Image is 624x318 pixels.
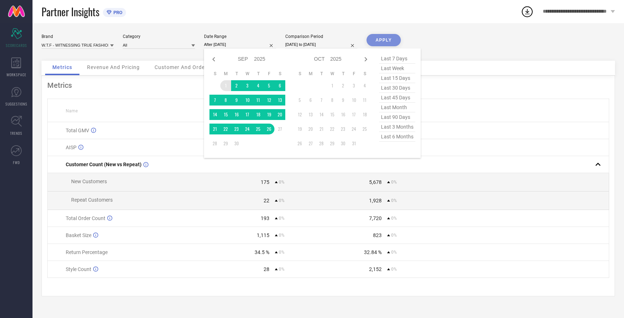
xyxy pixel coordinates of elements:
[257,232,269,238] div: 1,115
[264,266,269,272] div: 28
[327,124,338,134] td: Wed Oct 22 2025
[255,249,269,255] div: 34.5 %
[66,266,91,272] span: Style Count
[264,198,269,203] div: 22
[253,124,264,134] td: Thu Sep 25 2025
[294,95,305,106] td: Sun Oct 05 2025
[361,55,370,64] div: Next month
[264,95,274,106] td: Fri Sep 12 2025
[220,138,231,149] td: Mon Sep 29 2025
[285,41,357,48] input: Select comparison period
[261,179,269,185] div: 175
[42,4,99,19] span: Partner Insights
[348,124,359,134] td: Fri Oct 24 2025
[274,109,285,120] td: Sat Sep 20 2025
[305,71,316,77] th: Monday
[391,250,397,255] span: 0%
[253,71,264,77] th: Thursday
[242,80,253,91] td: Wed Sep 03 2025
[264,71,274,77] th: Friday
[10,130,22,136] span: TRENDS
[391,216,397,221] span: 0%
[379,54,415,64] span: last 7 days
[220,71,231,77] th: Monday
[274,124,285,134] td: Sat Sep 27 2025
[253,109,264,120] td: Thu Sep 18 2025
[305,124,316,134] td: Mon Oct 20 2025
[369,179,382,185] div: 5,678
[66,232,91,238] span: Basket Size
[391,233,397,238] span: 0%
[327,109,338,120] td: Wed Oct 15 2025
[242,71,253,77] th: Wednesday
[348,80,359,91] td: Fri Oct 03 2025
[338,71,348,77] th: Thursday
[6,43,27,48] span: SCORECARDS
[369,215,382,221] div: 7,720
[364,249,382,255] div: 32.84 %
[6,72,26,77] span: WORKSPACE
[359,95,370,106] td: Sat Oct 11 2025
[327,71,338,77] th: Wednesday
[379,112,415,122] span: last 90 days
[391,180,397,185] span: 0%
[209,95,220,106] td: Sun Sep 07 2025
[231,80,242,91] td: Tue Sep 02 2025
[123,34,195,39] div: Category
[338,109,348,120] td: Thu Oct 16 2025
[316,109,327,120] td: Tue Oct 14 2025
[242,109,253,120] td: Wed Sep 17 2025
[379,93,415,103] span: last 45 days
[220,95,231,106] td: Mon Sep 08 2025
[338,80,348,91] td: Thu Oct 02 2025
[66,162,142,167] span: Customer Count (New vs Repeat)
[305,138,316,149] td: Mon Oct 27 2025
[66,145,77,150] span: AISP
[359,109,370,120] td: Sat Oct 18 2025
[359,124,370,134] td: Sat Oct 25 2025
[348,109,359,120] td: Fri Oct 17 2025
[294,124,305,134] td: Sun Oct 19 2025
[231,71,242,77] th: Tuesday
[316,138,327,149] td: Tue Oct 28 2025
[155,64,210,70] span: Customer And Orders
[379,132,415,142] span: last 6 months
[379,122,415,132] span: last 3 months
[348,95,359,106] td: Fri Oct 10 2025
[391,267,397,272] span: 0%
[316,95,327,106] td: Tue Oct 07 2025
[316,124,327,134] td: Tue Oct 21 2025
[209,138,220,149] td: Sun Sep 28 2025
[379,83,415,93] span: last 30 days
[47,81,609,90] div: Metrics
[379,64,415,73] span: last week
[294,109,305,120] td: Sun Oct 12 2025
[294,138,305,149] td: Sun Oct 26 2025
[338,138,348,149] td: Thu Oct 30 2025
[369,198,382,203] div: 1,928
[204,41,276,48] input: Select date range
[71,179,107,184] span: New Customers
[379,103,415,112] span: last month
[231,124,242,134] td: Tue Sep 23 2025
[220,124,231,134] td: Mon Sep 22 2025
[274,95,285,106] td: Sat Sep 13 2025
[253,95,264,106] td: Thu Sep 11 2025
[327,95,338,106] td: Wed Oct 08 2025
[261,215,269,221] div: 193
[305,109,316,120] td: Mon Oct 13 2025
[209,71,220,77] th: Sunday
[264,109,274,120] td: Fri Sep 19 2025
[279,180,285,185] span: 0%
[209,124,220,134] td: Sun Sep 21 2025
[209,109,220,120] td: Sun Sep 14 2025
[66,108,78,113] span: Name
[264,80,274,91] td: Fri Sep 05 2025
[316,71,327,77] th: Tuesday
[231,95,242,106] td: Tue Sep 09 2025
[220,80,231,91] td: Mon Sep 01 2025
[338,95,348,106] td: Thu Oct 09 2025
[327,138,338,149] td: Wed Oct 29 2025
[264,124,274,134] td: Fri Sep 26 2025
[112,10,122,15] span: PRO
